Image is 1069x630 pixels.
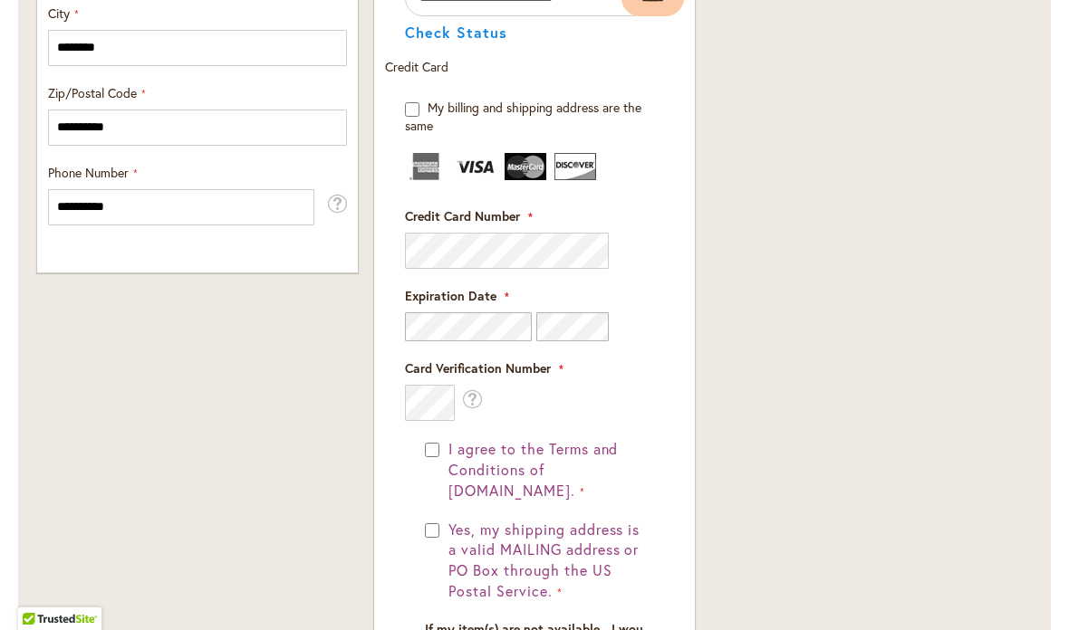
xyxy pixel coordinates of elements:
span: Credit Card [385,58,448,75]
img: MasterCard [505,153,546,180]
span: Card Verification Number [405,359,551,377]
span: City [48,5,70,22]
img: Visa [455,153,496,180]
span: Zip/Postal Code [48,84,137,101]
button: Check Status [405,25,507,40]
img: Discover [554,153,596,180]
span: Phone Number [48,164,129,181]
iframe: Launch Accessibility Center [14,566,64,616]
span: My billing and shipping address are the same [405,99,641,134]
span: I agree to the Terms and Conditions of [DOMAIN_NAME]. [448,439,618,500]
span: Credit Card Number [405,207,520,224]
span: Yes, my shipping address is a valid MAILING address or PO Box through the US Postal Service. [448,520,640,601]
span: Expiration Date [405,287,496,304]
img: American Express [405,153,447,180]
